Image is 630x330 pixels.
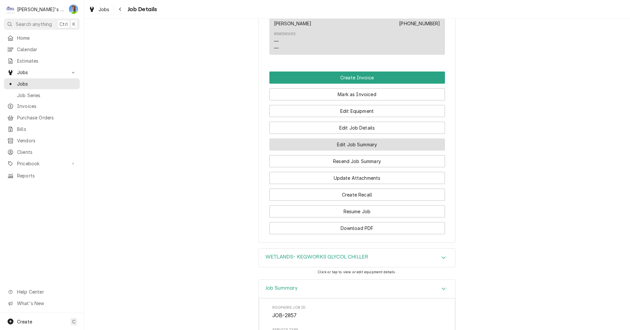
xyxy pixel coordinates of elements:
[274,13,312,27] div: Name
[115,4,126,14] button: Navigate back
[259,280,455,299] button: Accordion Details Expand Trigger
[17,149,76,155] span: Clients
[59,21,68,28] span: Ctrl
[4,44,80,55] a: Calendar
[269,201,445,217] div: Button Group Row
[17,319,32,324] span: Create
[4,158,80,169] a: Go to Pricebook
[269,134,445,151] div: Button Group Row
[69,5,78,14] div: Greg Austin's Avatar
[269,10,445,55] div: Contact
[4,78,80,89] a: Jobs
[4,124,80,134] a: Bills
[4,170,80,181] a: Reports
[269,84,445,100] div: Button Group Row
[259,249,455,267] div: Accordion Header
[269,72,445,234] div: Button Group
[399,13,440,27] div: Phone
[269,4,445,58] div: Client Contact
[259,280,455,299] div: Accordion Header
[98,6,110,13] span: Jobs
[4,101,80,112] a: Invoices
[17,172,76,179] span: Reports
[259,248,455,267] div: WETLANDS- KEGWORKS GLYCOL CHILLER
[269,10,445,58] div: Client Contact List
[399,21,440,26] a: [PHONE_NUMBER]
[4,286,80,297] a: Go to Help Center
[4,32,80,43] a: Home
[17,92,76,99] span: Job Series
[269,172,445,184] button: Update Attachments
[269,100,445,117] div: Button Group Row
[259,249,455,267] button: Accordion Details Expand Trigger
[17,114,76,121] span: Purchase Orders
[272,305,442,319] div: Roopairs Job ID
[17,57,76,64] span: Estimates
[265,285,298,291] h3: Job Summary
[17,160,67,167] span: Pricebook
[269,105,445,117] button: Edit Equipment
[269,167,445,184] div: Button Group Row
[17,300,76,307] span: What's New
[4,298,80,309] a: Go to What's New
[269,151,445,167] div: Button Group Row
[72,318,75,325] span: C
[265,254,368,260] h3: WETLANDS- KEGWORKS GLYCOL CHILLER
[269,155,445,167] button: Resend Job Summary
[4,55,80,66] a: Estimates
[126,5,157,14] span: Job Details
[269,189,445,201] button: Create Recall
[269,72,445,84] button: Create Invoice
[4,112,80,123] a: Purchase Orders
[17,46,76,53] span: Calendar
[269,122,445,134] button: Edit Job Details
[17,34,76,41] span: Home
[17,6,65,13] div: [PERSON_NAME]'s Refrigeration
[17,103,76,110] span: Invoices
[274,38,279,45] div: —
[17,80,76,87] span: Jobs
[274,31,296,52] div: Reminders
[6,5,15,14] div: Clay's Refrigeration's Avatar
[269,138,445,151] button: Edit Job Summary
[274,45,279,52] div: —
[4,67,80,78] a: Go to Jobs
[17,288,76,295] span: Help Center
[269,205,445,217] button: Resume Job
[17,137,76,144] span: Vendors
[269,117,445,134] div: Button Group Row
[17,126,76,133] span: Bills
[274,31,296,37] div: Reminders
[269,184,445,201] div: Button Group Row
[6,5,15,14] div: C
[318,270,396,274] span: Click or tap to view or edit equipment details.
[4,90,80,101] a: Job Series
[269,88,445,100] button: Mark as Invoiced
[272,312,442,320] span: Roopairs Job ID
[17,69,67,76] span: Jobs
[269,217,445,234] div: Button Group Row
[272,312,297,319] span: JOB-2857
[4,135,80,146] a: Vendors
[16,21,52,28] span: Search anything
[69,5,78,14] div: GA
[272,305,442,310] span: Roopairs Job ID
[269,72,445,84] div: Button Group Row
[73,21,75,28] span: K
[86,4,112,15] a: Jobs
[4,18,80,30] button: Search anythingCtrlK
[274,20,312,27] div: [PERSON_NAME]
[269,222,445,234] button: Download PDF
[4,147,80,157] a: Clients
